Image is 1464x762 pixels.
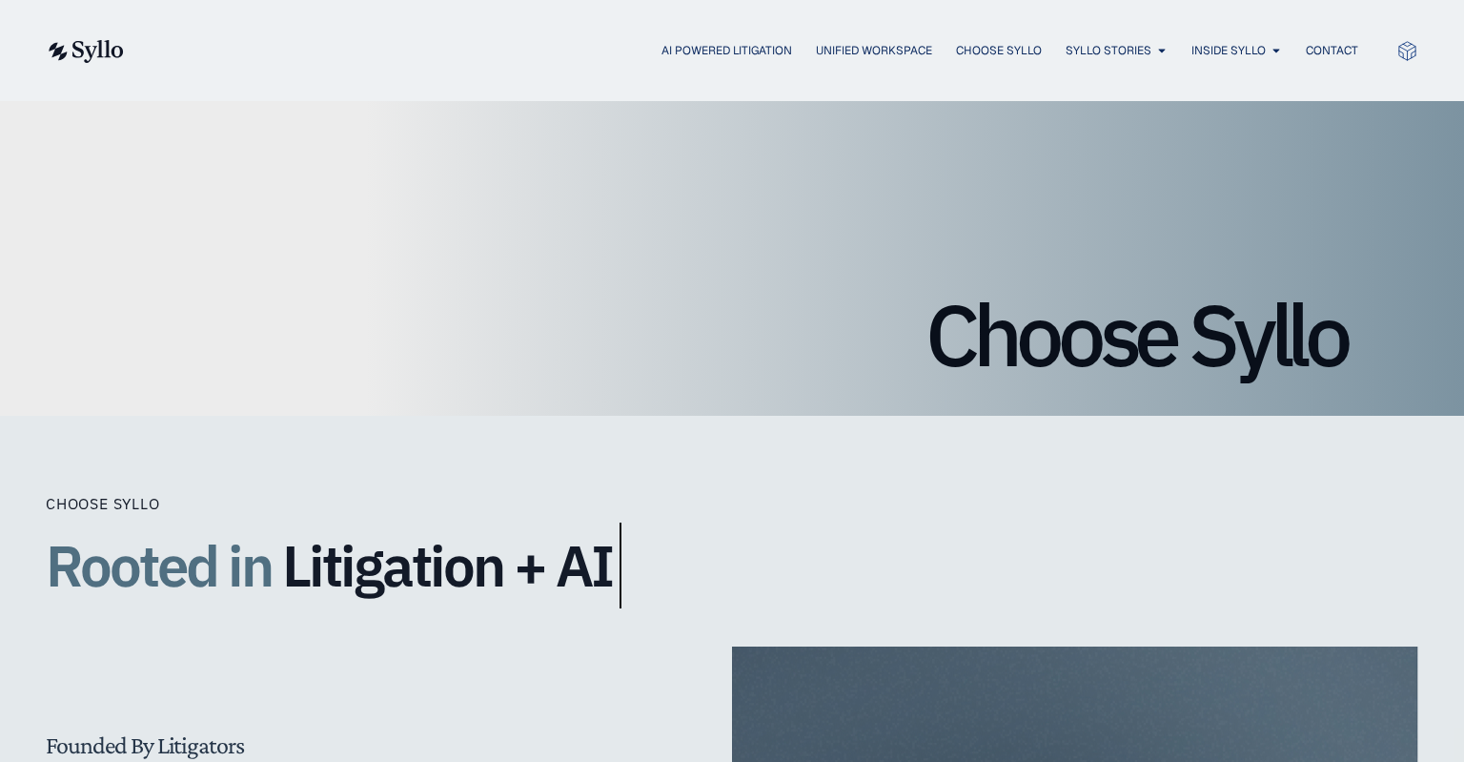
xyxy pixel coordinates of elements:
[46,40,124,63] img: syllo
[46,492,808,515] div: Choose Syllo
[956,42,1042,59] a: Choose Syllo
[46,523,272,608] span: Rooted in
[1306,42,1358,59] a: Contact
[816,42,932,59] a: Unified Workspace
[661,42,792,59] a: AI Powered Litigation
[117,292,1347,378] h1: Choose Syllo
[282,534,612,597] span: Litigation + AI
[1066,42,1151,59] a: Syllo Stories
[1191,42,1266,59] a: Inside Syllo
[46,731,244,759] span: Founded By Litigators
[162,42,1358,60] div: Menu Toggle
[162,42,1358,60] nav: Menu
